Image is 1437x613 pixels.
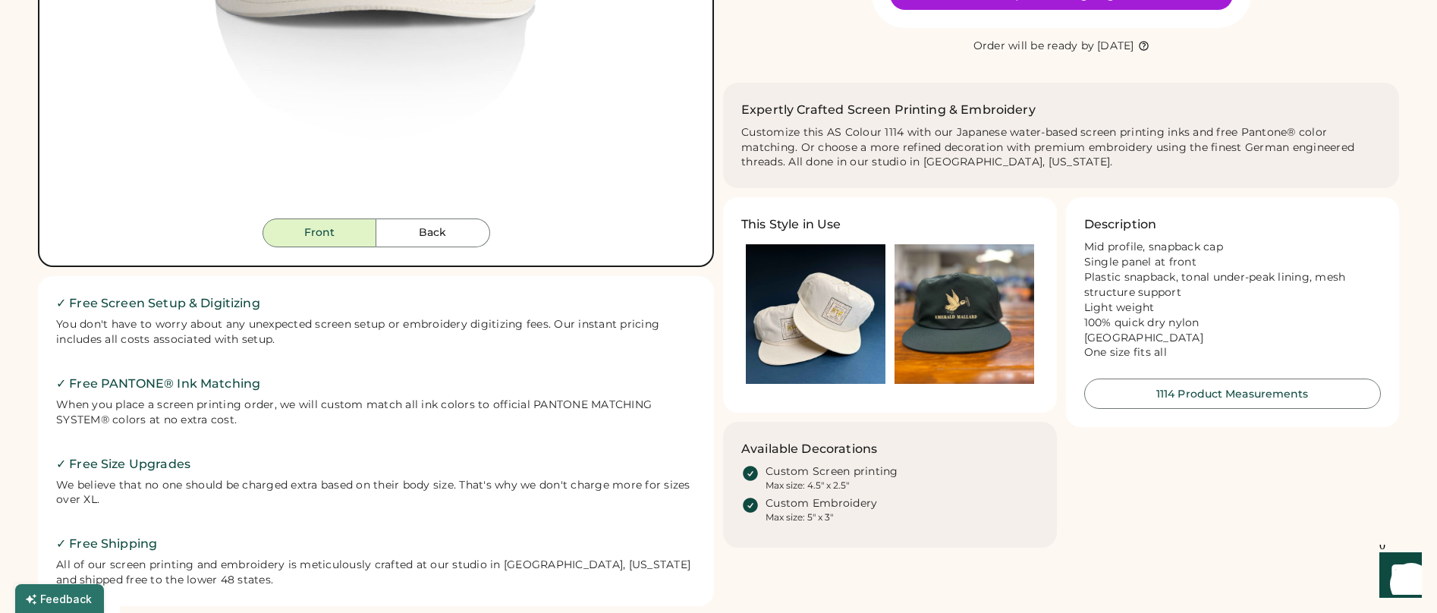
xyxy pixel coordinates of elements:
[741,101,1036,119] h2: Expertly Crafted Screen Printing & Embroidery
[56,535,696,553] h2: ✓ Free Shipping
[376,218,490,247] button: Back
[741,215,841,234] h3: This Style in Use
[1365,545,1430,610] iframe: Front Chat
[746,244,885,384] img: Ecru color hat with logo printed on a blue background
[741,440,877,458] h3: Available Decorations
[56,398,696,428] div: When you place a screen printing order, we will custom match all ink colors to official PANTONE M...
[263,218,376,247] button: Front
[1084,240,1382,360] div: Mid profile, snapback cap Single panel at front Plastic snapback, tonal under-peak lining, mesh s...
[766,479,849,492] div: Max size: 4.5" x 2.5"
[973,39,1095,54] div: Order will be ready by
[56,375,696,393] h2: ✓ Free PANTONE® Ink Matching
[1084,215,1157,234] h3: Description
[766,496,877,511] div: Custom Embroidery
[766,511,833,523] div: Max size: 5" x 3"
[56,317,696,347] div: You don't have to worry about any unexpected screen setup or embroidery digitizing fees. Our inst...
[1097,39,1134,54] div: [DATE]
[56,455,696,473] h2: ✓ Free Size Upgrades
[1084,379,1382,409] button: 1114 Product Measurements
[766,464,898,479] div: Custom Screen printing
[741,125,1381,171] div: Customize this AS Colour 1114 with our Japanese water-based screen printing inks and free Pantone...
[56,558,696,588] div: All of our screen printing and embroidery is meticulously crafted at our studio in [GEOGRAPHIC_DA...
[56,294,696,313] h2: ✓ Free Screen Setup & Digitizing
[895,244,1034,384] img: Olive Green AS Colour 1114 Surf Hat printed with an image of a mallard holding a baguette in its ...
[56,478,696,508] div: We believe that no one should be charged extra based on their body size. That's why we don't char...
